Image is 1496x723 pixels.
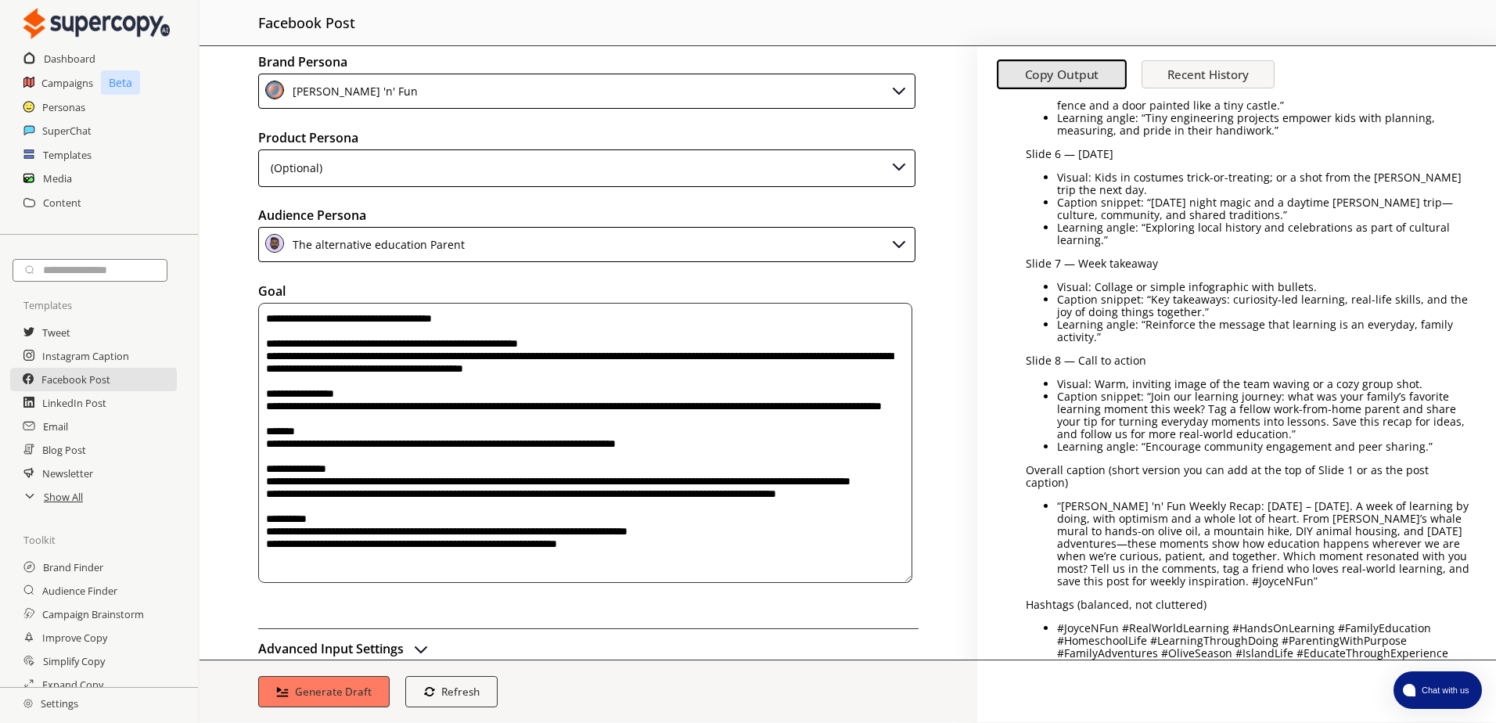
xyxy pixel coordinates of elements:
p: Slide 8 — Call to action [1026,354,1473,367]
a: Brand Finder [43,556,103,579]
h2: Goal [258,279,919,303]
li: Visual: Collage or simple infographic with bullets. [1057,281,1473,293]
p: Overall caption (short version you can add at the top of Slide 1 or as the post caption) [1026,464,1473,489]
h2: Product Persona [258,126,919,149]
li: Learning angle: “Exploring local history and celebrations as part of cultural learning.” [1057,221,1473,246]
button: atlas-launcher [1394,671,1482,709]
b: Copy Output [1025,67,1099,83]
textarea: textarea-textarea [258,303,912,583]
a: SuperChat [42,119,92,142]
li: Learning angle: “Tiny engineering projects empower kids with planning, measuring, and pride in th... [1057,112,1473,137]
a: Instagram Caption [42,344,129,368]
img: Close [890,234,908,253]
a: Expand Copy [42,673,103,696]
img: Close [265,234,284,253]
a: Campaigns [41,71,93,95]
div: [PERSON_NAME] 'n' Fun [287,81,418,102]
img: Close [265,81,284,99]
p: Beta [101,70,140,95]
a: Audience Finder [42,579,117,602]
a: Improve Copy [42,626,107,649]
b: Recent History [1167,67,1249,82]
h2: Brand Persona [258,50,919,74]
img: Close [890,81,908,99]
button: advanced-inputs [258,637,430,660]
a: Facebook Post [41,368,110,391]
h2: Audience Persona [258,203,919,227]
a: Email [43,415,68,438]
li: Visual: Kids in costumes trick-or-treating; or a shot from the [PERSON_NAME] trip the next day. [1057,171,1473,196]
button: Recent History [1142,60,1275,88]
li: “[PERSON_NAME] 'n' Fun Weekly Recap: [DATE] – [DATE]. A week of learning by doing, with optimism ... [1057,500,1473,588]
p: Slide 6 — [DATE] [1026,148,1473,160]
a: Media [43,167,72,190]
b: Generate Draft [295,685,372,699]
a: Show All [44,485,83,509]
img: Open [412,639,430,658]
li: Learning angle: “Encourage community engagement and peer sharing.” [1057,441,1473,453]
button: Copy Output [997,60,1127,90]
a: Newsletter [42,462,93,485]
a: Personas [42,95,85,119]
li: Caption snippet: “Key takeaways: curiosity-led learning, real-life skills, and the joy of doing t... [1057,293,1473,318]
li: #JoyceNFun #RealWorldLearning #HandsOnLearning #FamilyEducation #HomeschoolLife #LearningThroughD... [1057,622,1473,672]
a: Tweet [42,321,70,344]
a: Content [43,191,81,214]
a: LinkedIn Post [42,391,106,415]
h2: facebook post [258,8,355,38]
li: Learning angle: “Reinforce the message that learning is an everyday, family activity.” [1057,318,1473,344]
li: Visual: Warm, inviting image of the team waving or a cozy group shot. [1057,378,1473,390]
h2: Advanced Input Settings [258,637,404,660]
li: Caption snippet: “[DATE] night magic and a daytime [PERSON_NAME] trip—culture, community, and sha... [1057,196,1473,221]
p: Slide 7 — Week takeaway [1026,257,1473,270]
div: The alternative education Parent [287,234,465,255]
a: Templates [43,143,92,167]
b: Refresh [441,685,480,699]
button: Refresh [405,676,498,707]
li: Caption snippet: “Join our learning journey: what was your family’s favorite learning moment this... [1057,390,1473,441]
img: Close [890,156,908,175]
a: Dashboard [44,47,95,70]
img: Close [23,8,170,39]
img: Close [23,699,33,708]
button: Generate Draft [258,676,390,707]
span: Chat with us [1415,684,1473,696]
a: Blog Post [42,438,86,462]
a: Simplify Copy [43,649,105,673]
a: Campaign Brainstorm [42,602,144,626]
div: (Optional) [265,156,322,180]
